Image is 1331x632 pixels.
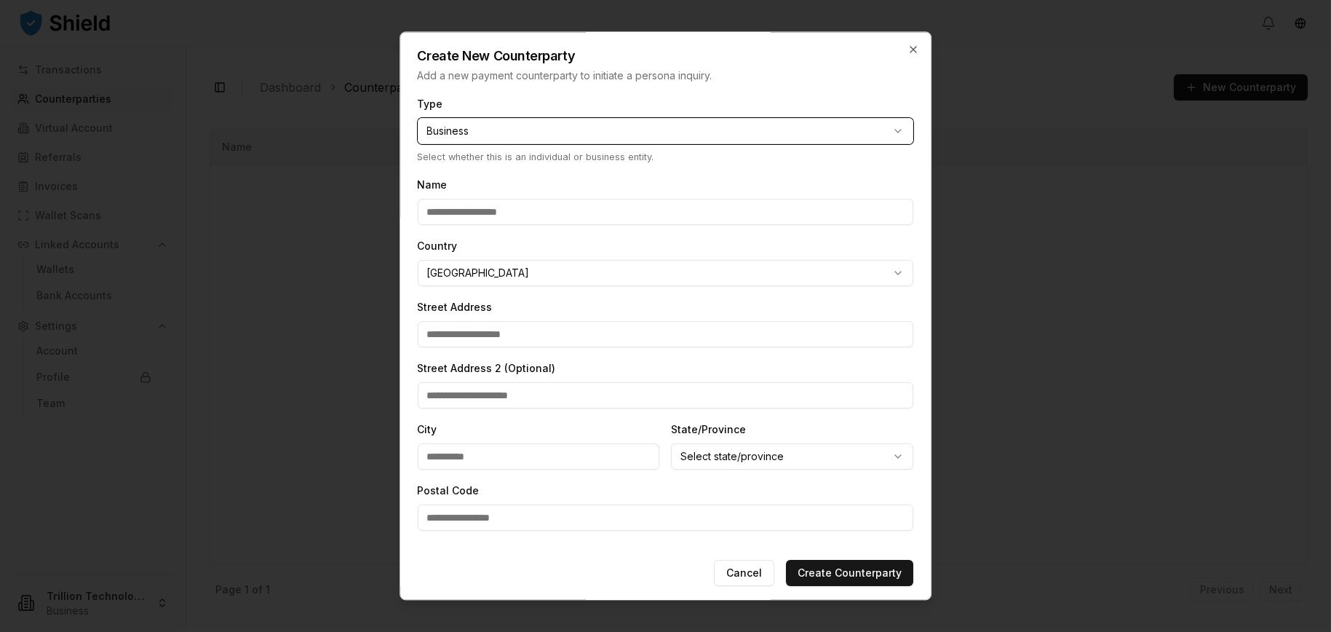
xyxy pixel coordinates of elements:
label: Name [418,179,448,191]
button: Cancel [714,561,774,587]
label: Type [418,98,443,110]
label: Country [418,240,458,253]
label: Street Address [418,301,493,314]
p: Select whether this is an individual or business entity. [418,150,914,164]
label: Street Address 2 (Optional) [418,363,556,375]
label: State/Province [672,424,747,436]
label: City [418,424,437,436]
button: Create Counterparty [786,561,913,587]
p: Add a new payment counterparty to initiate a persona inquiry. [418,68,914,83]
h2: Create New Counterparty [418,50,914,63]
label: Postal Code [418,485,480,497]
